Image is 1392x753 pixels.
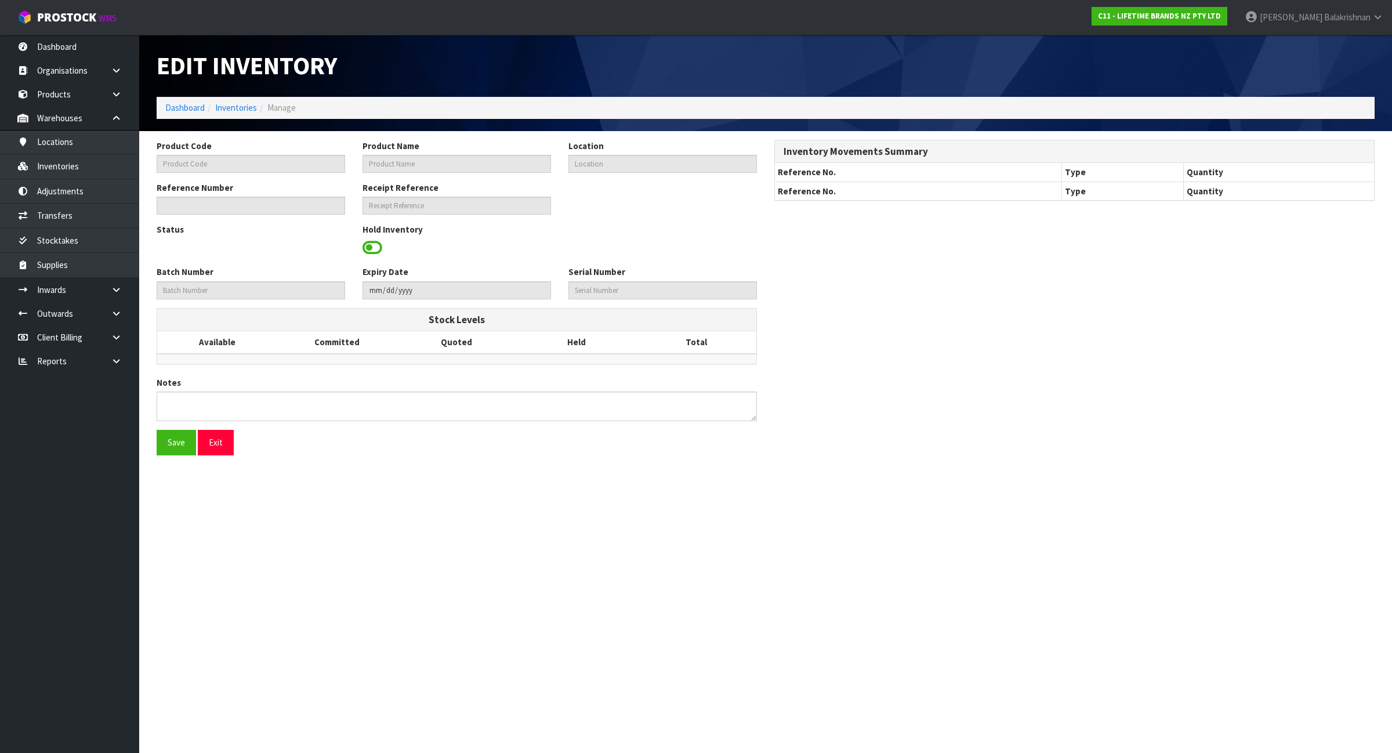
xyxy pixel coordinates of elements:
th: Type [1061,163,1183,182]
button: Save [157,430,196,455]
th: Quantity [1183,182,1374,200]
span: [PERSON_NAME] [1260,12,1322,23]
label: Serial Number [568,266,625,278]
input: Product Name [362,155,551,173]
span: ProStock [37,10,96,25]
input: Serial Number [568,281,757,299]
th: Available [157,331,277,353]
label: Receipt Reference [362,182,438,194]
th: Quantity [1183,163,1374,182]
th: Type [1061,182,1183,200]
h3: Inventory Movements Summary [784,146,1365,157]
label: Expiry Date [362,266,408,278]
label: Status [157,223,184,236]
th: Total [636,331,756,353]
input: Location [568,155,757,173]
button: Exit [198,430,234,455]
label: Hold Inventory [362,223,423,236]
label: Reference Number [157,182,233,194]
input: Batch Number [157,281,345,299]
th: Reference No. [775,163,1061,182]
label: Product Code [157,140,212,152]
a: Dashboard [165,102,205,113]
th: Quoted [397,331,517,353]
input: Receipt Reference [362,197,551,215]
span: Edit Inventory [157,50,338,81]
span: Balakrishnan [1324,12,1371,23]
a: Inventories [215,102,257,113]
label: Notes [157,376,181,389]
small: WMS [99,13,117,24]
strong: C11 - LIFETIME BRANDS NZ PTY LTD [1098,11,1221,21]
img: cube-alt.png [17,10,32,24]
a: C11 - LIFETIME BRANDS NZ PTY LTD [1092,7,1227,26]
h3: Stock Levels [166,314,748,325]
th: Held [517,331,637,353]
label: Location [568,140,604,152]
th: Reference No. [775,182,1061,200]
label: Product Name [362,140,419,152]
label: Batch Number [157,266,213,278]
input: Product Code [157,155,345,173]
th: Committed [277,331,397,353]
span: Manage [267,102,296,113]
